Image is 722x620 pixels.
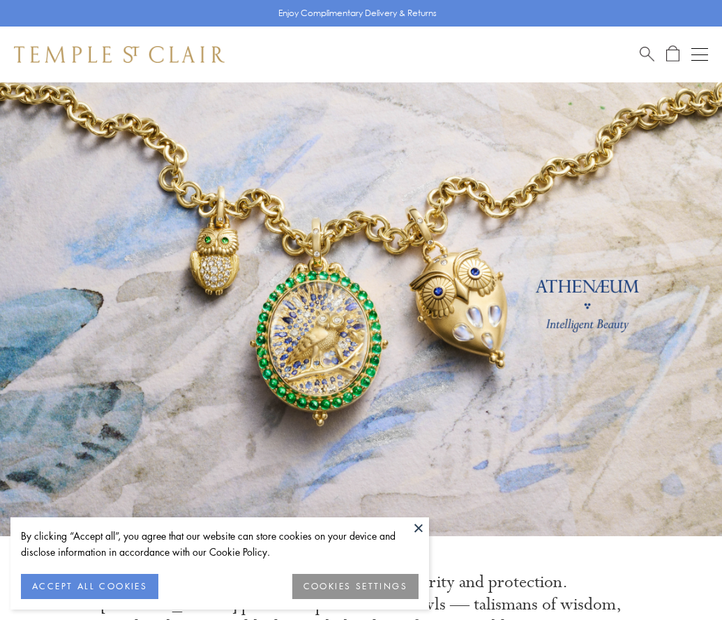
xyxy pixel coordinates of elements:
[14,46,225,63] img: Temple St. Clair
[278,6,437,20] p: Enjoy Complimentary Delivery & Returns
[292,574,419,599] button: COOKIES SETTINGS
[21,574,158,599] button: ACCEPT ALL COOKIES
[640,45,654,63] a: Search
[691,46,708,63] button: Open navigation
[666,45,679,63] a: Open Shopping Bag
[21,528,419,560] div: By clicking “Accept all”, you agree that our website can store cookies on your device and disclos...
